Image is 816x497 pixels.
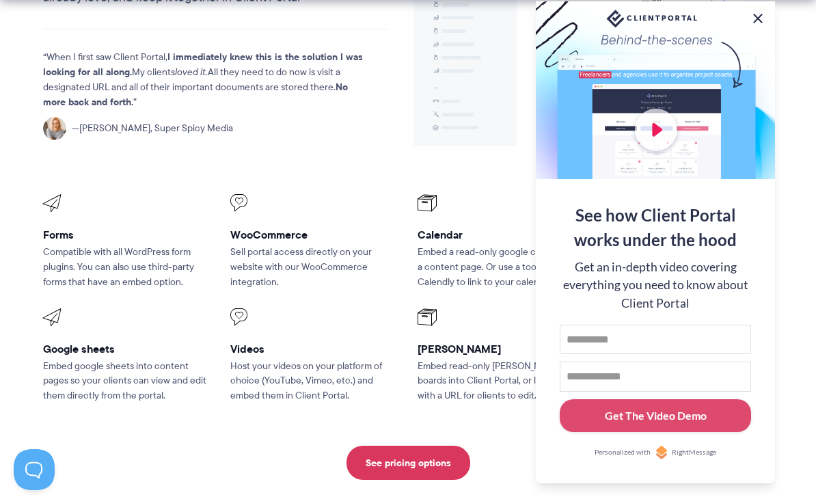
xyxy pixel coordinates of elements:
[418,228,586,242] h3: Calendar
[72,121,233,136] span: [PERSON_NAME], Super Spicy Media
[230,359,398,404] p: Host your videos on your platform of choice (YouTube, Vimeo, etc.) and embed them in Client Portal.
[230,342,398,356] h3: Videos
[43,342,211,356] h3: Google sheets
[560,258,751,312] div: Get an in-depth video covering everything you need to know about Client Portal
[672,447,716,458] span: RightMessage
[418,245,586,290] p: Embed a read-only google calendar into a content page. Or use a tool like Calendly to link to you...
[418,359,586,404] p: Embed read-only [PERSON_NAME] boards into Client Portal, or link to them with a URL for clients t...
[43,245,211,290] p: Compatible with all WordPress form plugins. You can also use third-party forms that have an embed...
[230,228,398,242] h3: WooCommerce
[605,407,707,424] div: Get The Video Demo
[43,359,211,404] p: Embed google sheets into content pages so your clients can view and edit them directly from the p...
[560,446,751,459] a: Personalized withRightMessage
[43,50,364,110] p: When I first saw Client Portal, My clients All they need to do now is visit a designated URL and ...
[43,228,211,242] h3: Forms
[43,49,363,79] strong: I immediately knew this is the solution I was looking for all along.
[175,65,208,79] em: loved it.
[560,399,751,433] button: Get The Video Demo
[346,446,470,480] a: See pricing options
[595,447,651,458] span: Personalized with
[230,245,398,290] p: Sell portal access directly on your website with our WooCommerce integration.
[560,203,751,252] div: See how Client Portal works under the hood
[14,449,55,490] iframe: Toggle Customer Support
[655,446,668,459] img: Personalized with RightMessage
[43,79,348,109] strong: No more back and forth.
[418,342,586,356] h3: [PERSON_NAME]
